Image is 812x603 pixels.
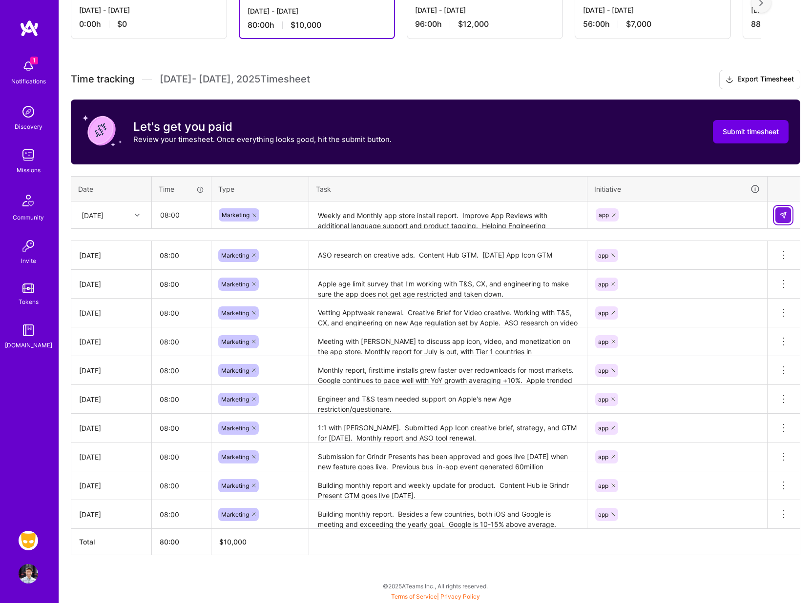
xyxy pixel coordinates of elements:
div: [DATE] [79,509,144,520]
div: Tokens [19,297,39,307]
textarea: Building monthly report. Besides a few countries, both iOS and Google is meeting and exceeding th... [310,501,586,528]
div: Notifications [11,76,46,86]
img: Community [17,189,40,212]
div: Time [159,184,204,194]
div: [DATE] [82,210,104,220]
div: Initiative [594,183,760,195]
div: [DATE] [79,279,144,289]
span: Marketing [221,309,249,317]
div: [DATE] [79,452,144,462]
i: icon Chevron [135,213,140,218]
span: app [598,424,608,432]
div: [DATE] [79,365,144,376]
input: HH:MM [152,386,211,412]
span: app [598,367,608,374]
img: coin [83,111,122,150]
textarea: Engineer and T&S team needed support on Apple's new Age restriction/questionare. ASO research for... [310,386,586,413]
span: $0 [117,19,127,29]
div: [DOMAIN_NAME] [5,340,52,350]
img: logo [20,20,39,37]
span: Marketing [221,281,249,288]
span: Marketing [221,453,249,461]
span: app [598,453,608,461]
a: Grindr: Product & Marketing [16,531,41,550]
input: HH:MM [152,300,211,326]
img: guide book [19,321,38,340]
textarea: Apple age limit survey that I'm working with T&S, CX, and engineering to make sure the app does n... [310,271,586,298]
div: null [775,207,792,223]
span: Submit timesheet [723,127,779,137]
input: HH:MM [152,444,211,470]
div: Invite [21,256,36,266]
span: app [598,482,608,489]
span: $ 10,000 [219,538,247,546]
p: Review your timesheet. Once everything looks good, hit the submit button. [133,134,392,144]
input: HH:MM [152,502,211,527]
img: bell [19,57,38,76]
th: Date [71,176,152,201]
input: HH:MM [152,202,210,228]
input: HH:MM [152,415,211,441]
textarea: 1:1 with [PERSON_NAME]. Submitted App Icon creative brief, strategy, and GTM for [DATE]. Monthly ... [310,415,586,442]
span: Marketing [221,396,249,403]
textarea: Meeting with [PERSON_NAME] to discuss app icon, video, and monetization on the app store. Monthly... [310,328,586,355]
span: Marketing [221,482,249,489]
span: app [599,211,609,219]
h3: Let's get you paid [133,120,392,134]
div: 56:00 h [583,19,723,29]
div: [DATE] - [DATE] [415,5,555,15]
button: Export Timesheet [719,70,800,89]
img: Invite [19,236,38,256]
span: $7,000 [626,19,651,29]
textarea: Vetting Apptweak renewal. Creative Brief for Video creative. Working with T&S, CX, and engineerin... [310,300,586,326]
th: Type [211,176,309,201]
div: [DATE] [79,423,144,433]
div: [DATE] - [DATE] [79,5,219,15]
img: discovery [19,102,38,121]
button: Submit timesheet [713,120,789,143]
img: User Avatar [19,564,38,583]
th: 80:00 [152,529,211,555]
textarea: ASO research on creative ads. Content Hub GTM. [DATE] App Icon GTM [310,242,586,269]
div: © 2025 ATeams Inc., All rights reserved. [59,574,812,598]
span: app [598,338,608,345]
div: 96:00 h [415,19,555,29]
img: Grindr: Product & Marketing [19,531,38,550]
div: 0:00 h [79,19,219,29]
div: [DATE] [79,308,144,318]
span: Marketing [221,424,249,432]
input: HH:MM [152,473,211,499]
span: app [598,252,608,259]
div: [DATE] - [DATE] [248,6,386,16]
div: Missions [17,165,41,175]
textarea: Monthly report, firsttime installs grew faster over redownloads for most markets. Google continue... [310,357,586,384]
span: app [598,511,608,518]
th: Task [309,176,587,201]
span: 1 [30,57,38,64]
div: 80:00 h [248,20,386,30]
span: Marketing [221,511,249,518]
span: Time tracking [71,73,134,85]
div: [DATE] - [DATE] [583,5,723,15]
span: app [598,396,608,403]
input: HH:MM [152,242,211,268]
div: [DATE] [79,394,144,404]
span: app [598,281,608,288]
div: [DATE] [79,250,144,261]
img: Submit [779,211,787,219]
span: $10,000 [291,20,321,30]
textarea: Submission for Grindr Presents has been approved and goes live [DATE] when new feature goes live.... [310,443,586,470]
input: HH:MM [152,329,211,355]
span: Marketing [221,338,249,345]
div: [DATE] [79,481,144,491]
textarea: Weekly and Monthly app store install report. Improve App Reviews with additional language support... [310,202,586,228]
a: Terms of Service [391,593,437,600]
span: Marketing [221,367,249,374]
span: Marketing [222,211,250,219]
a: Privacy Policy [440,593,480,600]
th: Total [71,529,152,555]
div: [DATE] [79,337,144,347]
a: User Avatar [16,564,41,583]
span: app [598,309,608,317]
input: HH:MM [152,271,211,297]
